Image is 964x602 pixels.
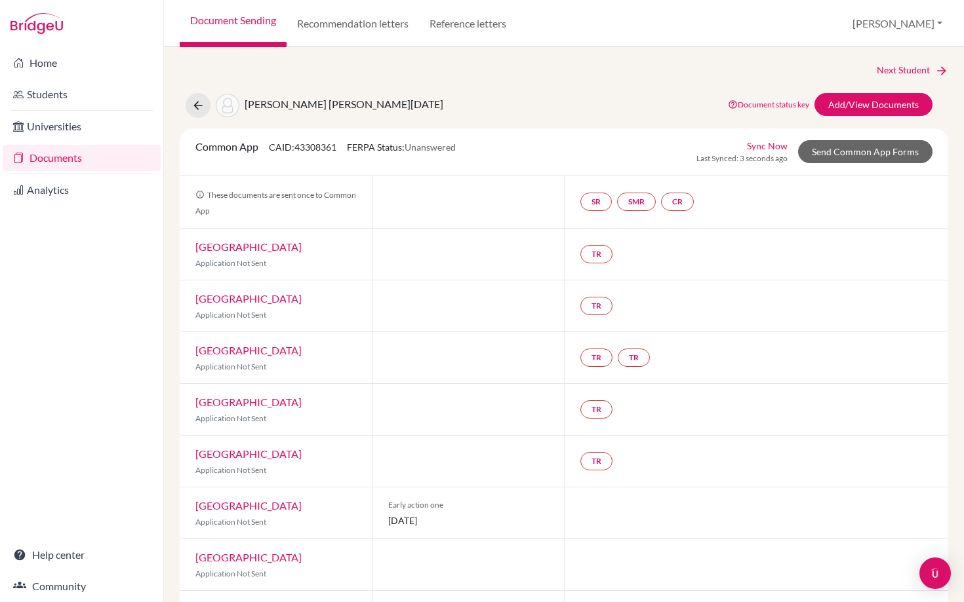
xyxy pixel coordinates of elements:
[580,245,613,263] a: TR
[618,348,650,367] a: TR
[195,465,266,475] span: Application Not Sent
[195,292,302,305] a: [GEOGRAPHIC_DATA]
[617,193,656,211] a: SMR
[580,348,613,367] a: TR
[195,240,302,253] a: [GEOGRAPHIC_DATA]
[847,11,948,36] button: [PERSON_NAME]
[3,542,161,568] a: Help center
[3,113,161,140] a: Universities
[195,344,302,356] a: [GEOGRAPHIC_DATA]
[195,517,266,527] span: Application Not Sent
[195,447,302,460] a: [GEOGRAPHIC_DATA]
[195,499,302,512] a: [GEOGRAPHIC_DATA]
[580,193,612,211] a: SR
[195,310,266,320] span: Application Not Sent
[388,499,548,511] span: Early action one
[388,514,548,527] span: [DATE]
[3,573,161,599] a: Community
[798,140,933,163] a: Send Common App Forms
[195,140,258,153] span: Common App
[877,63,948,77] a: Next Student
[195,362,266,371] span: Application Not Sent
[580,297,613,315] a: TR
[661,193,694,211] a: CR
[696,153,788,164] span: Last Synced: 3 seconds ago
[580,400,613,419] a: TR
[245,98,443,110] span: [PERSON_NAME] [PERSON_NAME][DATE]
[195,258,266,268] span: Application Not Sent
[728,100,809,109] a: Document status key
[195,551,302,563] a: [GEOGRAPHIC_DATA]
[195,190,356,216] span: These documents are sent once to Common App
[195,413,266,423] span: Application Not Sent
[405,141,456,153] span: Unanswered
[269,141,336,153] span: CAID: 43308361
[3,81,161,107] a: Students
[814,93,933,116] a: Add/View Documents
[347,141,456,153] span: FERPA Status:
[195,569,266,578] span: Application Not Sent
[919,557,951,589] div: Open Intercom Messenger
[747,139,788,153] a: Sync Now
[3,50,161,76] a: Home
[10,13,63,34] img: Bridge-U
[580,452,613,470] a: TR
[3,145,161,171] a: Documents
[195,396,302,408] a: [GEOGRAPHIC_DATA]
[3,177,161,203] a: Analytics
